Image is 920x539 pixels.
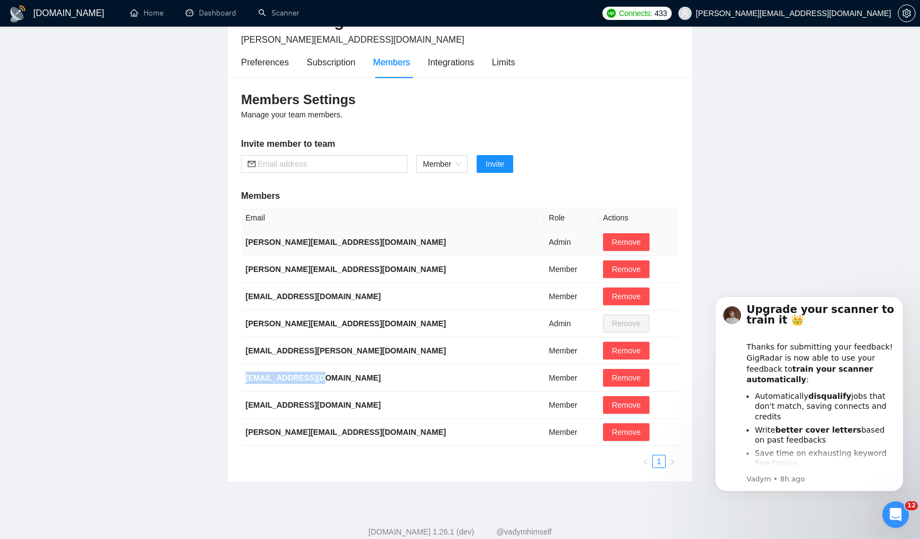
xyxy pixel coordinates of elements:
[246,373,381,382] b: [EMAIL_ADDRESS][DOMAIN_NAME]
[619,7,652,19] span: Connects:
[905,501,918,510] span: 12
[428,55,474,69] div: Integrations
[882,501,909,528] iframe: Intercom live chat
[898,9,915,18] span: setting
[639,455,652,468] button: left
[258,158,401,170] input: Email address
[373,55,410,69] div: Members
[241,137,679,151] h5: Invite member to team
[669,459,676,465] span: right
[258,8,299,18] a: searchScanner
[603,369,650,387] button: Remove
[9,5,27,23] img: logo
[246,292,381,301] b: [EMAIL_ADDRESS][DOMAIN_NAME]
[603,396,650,414] button: Remove
[544,283,599,310] td: Member
[544,419,599,446] td: Member
[246,428,446,437] b: [PERSON_NAME][EMAIL_ADDRESS][DOMAIN_NAME]
[477,155,513,173] button: Invite
[639,455,652,468] li: Previous Page
[544,256,599,283] td: Member
[681,9,689,17] span: user
[246,265,446,274] b: [PERSON_NAME][EMAIL_ADDRESS][DOMAIN_NAME]
[544,207,599,229] th: Role
[306,55,355,69] div: Subscription
[544,365,599,392] td: Member
[612,236,641,248] span: Remove
[246,346,446,355] b: [EMAIL_ADDRESS][PERSON_NAME][DOMAIN_NAME]
[898,4,916,22] button: setting
[642,459,649,465] span: left
[666,455,679,468] button: right
[248,160,255,168] span: mail
[246,401,381,409] b: [EMAIL_ADDRESS][DOMAIN_NAME]
[241,207,544,229] th: Email
[241,110,343,119] span: Manage your team members.
[698,283,920,533] iframe: Intercom notifications message
[612,290,641,302] span: Remove
[246,238,446,247] b: [PERSON_NAME][EMAIL_ADDRESS][DOMAIN_NAME]
[653,455,665,468] a: 1
[544,229,599,256] td: Admin
[241,35,464,44] span: [PERSON_NAME][EMAIL_ADDRESS][DOMAIN_NAME]
[612,345,641,357] span: Remove
[655,7,667,19] span: 433
[612,399,641,411] span: Remove
[603,260,650,278] button: Remove
[603,288,650,305] button: Remove
[186,8,236,18] a: dashboardDashboard
[603,423,650,441] button: Remove
[612,263,641,275] span: Remove
[130,8,163,18] a: homeHome
[599,207,679,229] th: Actions
[369,527,474,536] a: [DOMAIN_NAME] 1.26.1 (dev)
[652,455,666,468] li: 1
[612,426,641,438] span: Remove
[898,9,916,18] a: setting
[612,372,641,384] span: Remove
[603,342,650,360] button: Remove
[246,319,446,328] b: [PERSON_NAME][EMAIL_ADDRESS][DOMAIN_NAME]
[666,455,679,468] li: Next Page
[544,392,599,419] td: Member
[544,337,599,365] td: Member
[423,156,461,172] span: Member
[607,9,616,18] img: upwork-logo.png
[603,233,650,251] button: Remove
[241,55,289,69] div: Preferences
[485,158,504,170] span: Invite
[492,55,515,69] div: Limits
[241,189,679,203] h5: Members
[544,310,599,337] td: Admin
[241,91,679,109] h3: Members Settings
[496,527,551,536] a: @vadymhimself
